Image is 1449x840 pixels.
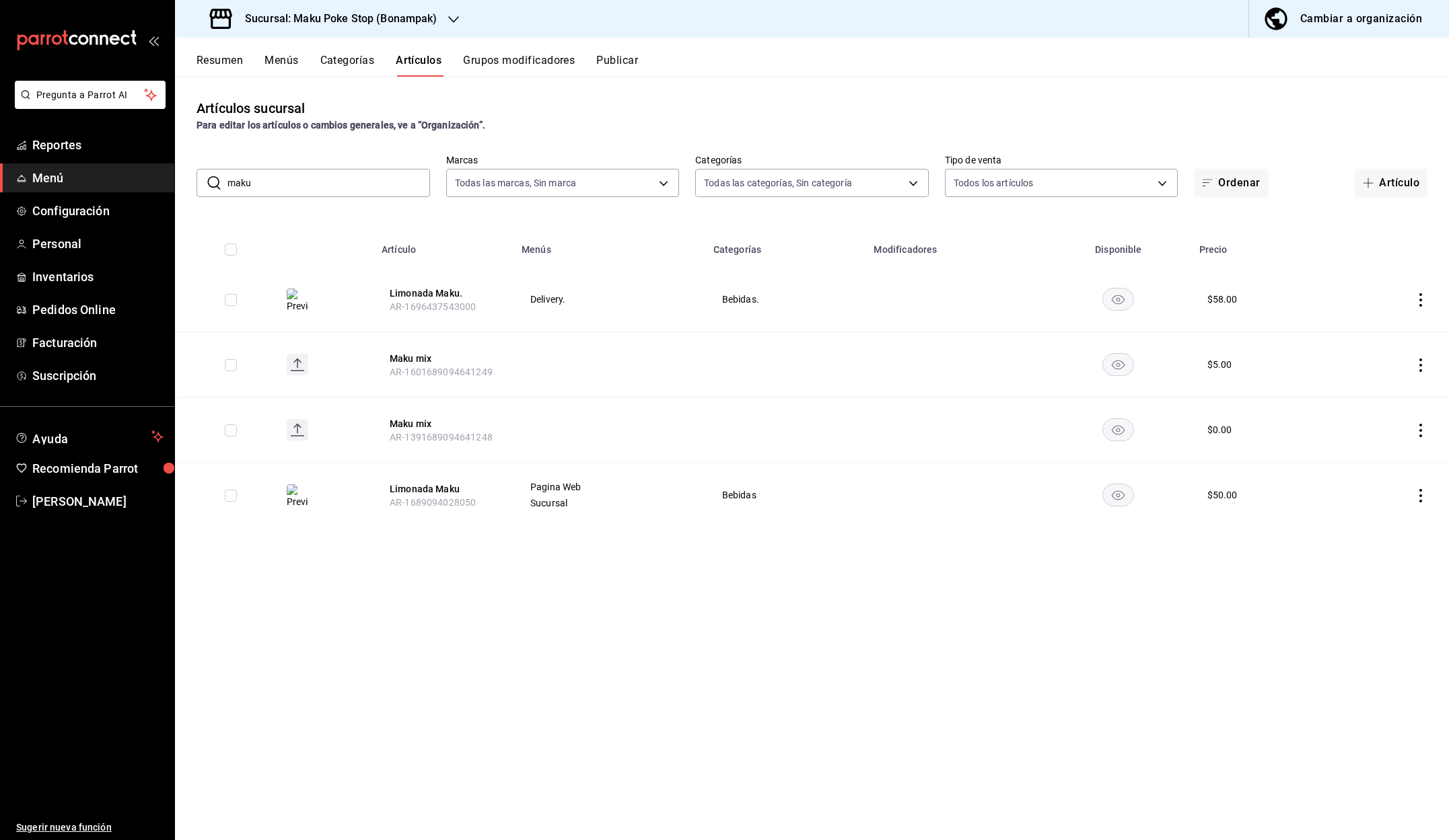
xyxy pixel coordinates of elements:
[148,35,159,46] button: open_drawer_menu
[287,484,308,508] img: Preview
[530,295,688,304] span: Delivery.
[1414,358,1427,372] button: actions
[197,54,243,77] button: Resumen
[36,88,145,102] span: Pregunta a Parrot AI
[390,301,476,312] span: AR-1696437543000
[1207,358,1232,371] div: $ 5.00
[396,54,441,77] button: Artículos
[1414,293,1427,307] button: actions
[695,155,929,165] label: Categorías
[1102,288,1134,311] button: availability-product
[32,136,164,154] span: Reportes
[722,295,849,304] span: Bebidas.
[1207,423,1232,436] div: $ 0.00
[9,98,166,112] a: Pregunta a Parrot AI
[32,459,164,478] span: Recomienda Parrot
[1414,489,1427,502] button: actions
[514,224,705,267] th: Menús
[390,417,497,430] button: edit-product-location
[390,352,497,365] button: edit-product-location
[1046,224,1191,267] th: Disponible
[32,202,164,220] span: Configuración
[530,482,688,492] span: Pagina Web
[704,176,852,190] span: Todas las categorías, Sin categoría
[15,81,166,109] button: Pregunta a Parrot AI
[455,176,577,190] span: Todas las marcas, Sin marca
[1102,418,1134,441] button: availability-product
[32,169,164,187] span: Menú
[32,268,164,286] span: Inventarios
[722,490,849,500] span: Bebidas
[234,11,437,27] h3: Sucursal: Maku Poke Stop (Bonampak)
[945,155,1178,165] label: Tipo de venta
[197,120,485,130] strong: Para editar los artículos o cambios generales, ve a “Organización”.
[374,224,514,267] th: Artículo
[705,224,866,267] th: Categorías
[865,224,1046,267] th: Modificadores
[197,98,305,118] div: Artículos sucursal
[197,54,1449,77] div: navigation tabs
[287,289,308,313] img: Preview
[1207,488,1238,502] div: $ 50.00
[390,497,476,508] span: AR-1689094028050
[227,169,430,196] input: Buscar artículo
[463,54,575,77] button: Grupos modificadores
[320,54,375,77] button: Categorías
[530,498,688,508] span: Sucursal
[32,301,164,319] span: Pedidos Online
[32,428,146,445] span: Ayuda
[390,287,497,300] button: edit-product-location
[446,155,680,165] label: Marcas
[390,432,493,443] span: AR-1391689094641248
[390,367,493,377] span: AR-1601689094641249
[32,492,164,510] span: [PERSON_NAME]
[1102,484,1134,506] button: availability-product
[1102,353,1134,376] button: availability-product
[1194,169,1268,197] button: Ordenar
[264,54,298,77] button: Menús
[32,367,164,385] span: Suscripción
[1191,224,1333,267] th: Precio
[1414,424,1427,437] button: actions
[596,54,638,77] button: Publicar
[390,482,497,496] button: edit-product-location
[1355,169,1427,197] button: Artículo
[954,176,1034,190] span: Todos los artículos
[16,820,164,835] span: Sugerir nueva función
[32,334,164,352] span: Facturación
[1207,293,1238,306] div: $ 58.00
[32,235,164,253] span: Personal
[1300,9,1422,28] div: Cambiar a organización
